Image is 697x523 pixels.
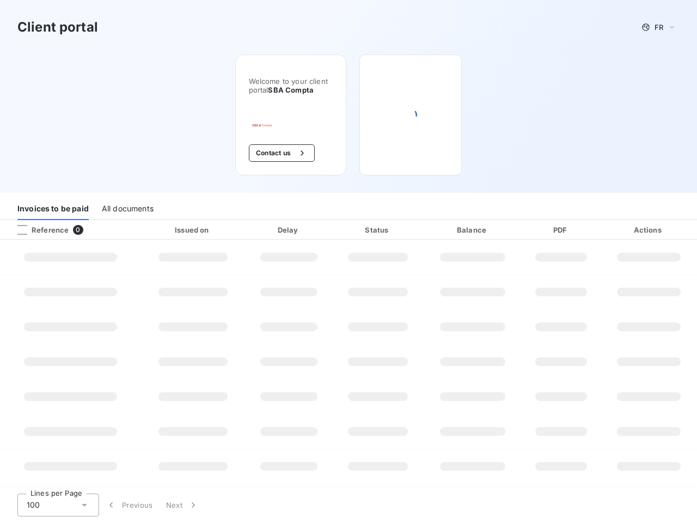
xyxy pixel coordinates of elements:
[602,224,695,235] div: Actions
[17,17,98,37] h3: Client portal
[655,23,663,32] span: FR
[17,197,89,220] div: Invoices to be paid
[143,224,243,235] div: Issued on
[160,494,205,516] button: Next
[249,120,319,127] img: Company logo
[335,224,421,235] div: Status
[27,500,40,510] span: 100
[425,224,519,235] div: Balance
[248,224,331,235] div: Delay
[249,77,333,94] span: Welcome to your client portal
[249,144,315,162] button: Contact us
[73,225,83,235] span: 0
[99,494,160,516] button: Previous
[9,225,69,235] div: Reference
[268,86,314,94] span: SBA Compta
[102,197,154,220] div: All documents
[524,224,598,235] div: PDF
